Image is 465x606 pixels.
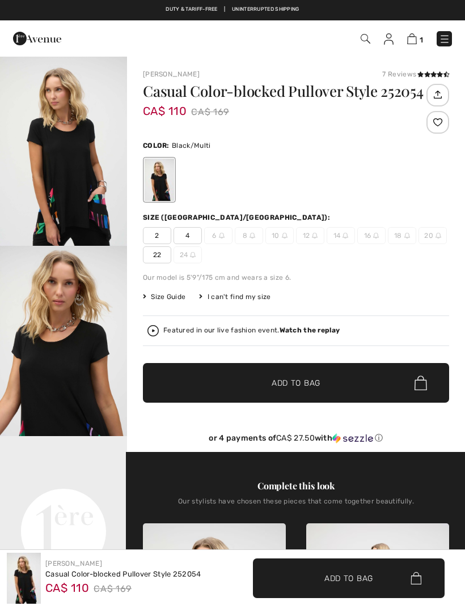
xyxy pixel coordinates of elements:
[143,84,424,99] h1: Casual Color-blocked Pullover Style 252054
[163,327,340,334] div: Featured in our live fashion event.
[404,233,410,238] img: ring-m.svg
[439,33,450,45] img: Menu
[411,572,421,584] img: Bag.svg
[250,233,255,238] img: ring-m.svg
[143,93,187,118] span: CA$ 110
[357,227,386,244] span: 16
[143,142,170,150] span: Color:
[174,227,202,244] span: 4
[382,69,449,79] div: 7 Reviews
[204,227,232,244] span: 6
[143,497,449,514] div: Our stylists have chosen these pieces that come together beautifully.
[145,159,174,201] div: Black/Multi
[45,569,201,580] div: Casual Color-blocked Pullover Style 252054
[407,33,417,44] img: Shopping Bag
[13,27,61,50] img: 1ère Avenue
[343,233,348,238] img: ring-m.svg
[280,326,340,334] strong: Watch the replay
[143,292,185,302] span: Size Guide
[143,70,200,78] a: [PERSON_NAME]
[143,433,449,447] div: or 4 payments ofCA$ 27.50withSezzle Click to learn more about Sezzle
[199,292,270,302] div: I can't find my size
[7,553,41,604] img: Casual Color-Blocked Pullover Style 252054
[327,227,355,244] span: 14
[436,233,441,238] img: ring-m.svg
[190,252,196,258] img: ring-m.svg
[312,233,318,238] img: ring-m.svg
[428,85,447,104] img: Share
[143,433,449,443] div: or 4 payments of with
[276,433,315,443] span: CA$ 27.50
[174,246,202,263] span: 24
[361,34,370,44] img: Search
[147,325,159,336] img: Watch the replay
[373,233,379,238] img: ring-m.svg
[143,363,449,403] button: Add to Bag
[407,32,423,45] a: 1
[418,227,447,244] span: 20
[415,375,427,390] img: Bag.svg
[296,227,324,244] span: 12
[235,227,263,244] span: 8
[282,233,288,238] img: ring-m.svg
[332,433,373,443] img: Sezzle
[143,479,449,493] div: Complete this look
[45,577,89,595] span: CA$ 110
[45,560,102,567] a: [PERSON_NAME]
[94,581,132,598] span: CA$ 169
[388,227,416,244] span: 18
[143,212,332,223] div: Size ([GEOGRAPHIC_DATA]/[GEOGRAPHIC_DATA]):
[143,227,171,244] span: 2
[384,33,394,45] img: My Info
[253,558,445,598] button: Add to Bag
[143,246,171,263] span: 22
[324,572,373,584] span: Add to Bag
[143,272,449,283] div: Our model is 5'9"/175 cm and wears a size 6.
[265,227,294,244] span: 10
[191,104,229,121] span: CA$ 169
[172,142,210,150] span: Black/Multi
[420,36,423,44] span: 1
[13,32,61,43] a: 1ère Avenue
[272,377,320,389] span: Add to Bag
[219,233,225,238] img: ring-m.svg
